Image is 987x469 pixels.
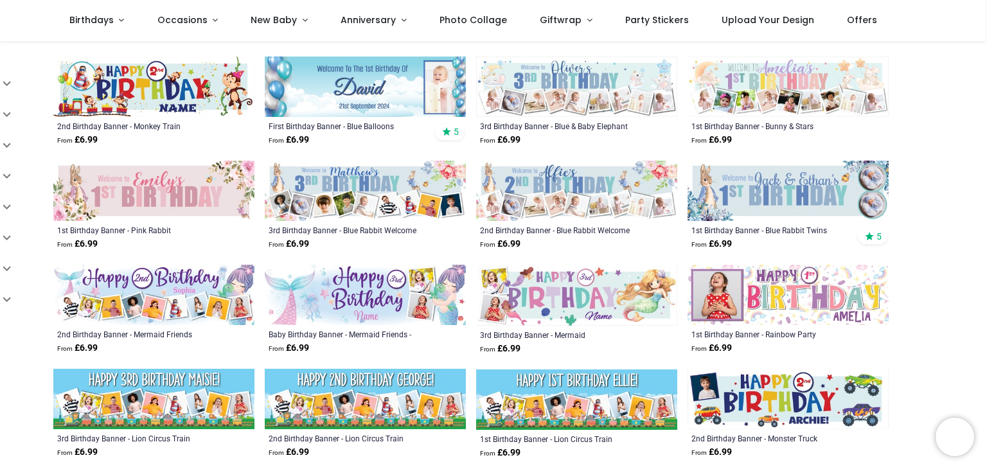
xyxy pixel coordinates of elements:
strong: £ 6.99 [480,447,520,459]
img: Personalised Happy 3rd Birthday Banner - Lion Circus Train - 9 Photo Upload [53,369,254,429]
img: Personalised Happy 2nd Birthday Banner - Lion Circus Train - 9 Photo Upload [265,369,466,429]
span: From [480,450,495,457]
strong: £ 6.99 [269,238,309,251]
a: 1st Birthday Banner - Blue Rabbit Twins [691,225,846,235]
strong: £ 6.99 [691,446,732,459]
span: From [691,345,707,352]
a: 1st Birthday Banner - Rainbow Party [691,329,846,339]
span: From [269,137,284,144]
a: 2nd Birthday Banner - Blue Rabbit Welcome [480,225,635,235]
a: 2nd Birthday Banner - Monster Truck [691,433,846,443]
a: 1st Birthday Banner - Bunny & Stars [691,121,846,131]
a: 1st Birthday Banner - Lion Circus Train [480,434,635,444]
strong: £ 6.99 [691,342,732,355]
span: Birthdays [69,13,114,26]
span: From [691,137,707,144]
span: From [269,345,284,352]
strong: £ 6.99 [480,134,520,146]
a: 2nd Birthday Banner - Monkey Train [57,121,212,131]
strong: £ 6.99 [480,238,520,251]
img: Personalised Baby Birthday Banner - Mermaid Friends - Custom Name & 2 Photos - 1st 2nd 3rd [265,265,466,325]
img: Personalised 1st Birthday Banner - Blue Rabbit Twins - Custom Name & 2 Photo Upload [688,161,889,221]
img: Personalised Happy 1st Birthday Banner - Lion Circus Train - 9 Photo Upload [476,369,677,430]
span: Offers [847,13,877,26]
span: From [480,137,495,144]
img: Personalised Happy 1st Birthday Banner - Bunny & Stars - Custom Name & 9 Photo Upload [688,57,889,117]
iframe: Brevo live chat [936,418,974,456]
a: 3rd Birthday Banner - Blue & Baby Elephant [480,121,635,131]
span: Giftwrap [540,13,582,26]
img: Personalised Happy 2nd Birthday Banner - Monkey Train - Custom Name [53,57,254,117]
a: 3rd Birthday Banner - Mermaid [480,330,635,340]
img: Personalised Happy 2nd Birthday Banner - Blue Rabbit Welcome - Custom Name & 9 Photo Upload [476,161,677,221]
strong: £ 6.99 [691,134,732,146]
span: From [269,241,284,248]
strong: £ 6.99 [480,342,520,355]
img: Personalised Happy 3rd Birthday Banner - Blue Rabbit Welcome - Custom Name & 9 Photo Upload [265,161,466,221]
img: Personalised Happy 1st Birthday Banner - Rainbow Party - Custom Name & 1 Photo Upload [688,265,889,325]
a: 3rd Birthday Banner - Blue Rabbit Welcome [269,225,423,235]
span: 5 [454,126,459,137]
span: Occasions [157,13,208,26]
span: Photo Collage [440,13,507,26]
span: From [57,449,73,456]
a: Baby Birthday Banner - Mermaid Friends - Custom Name & 2 Photos [269,329,423,339]
img: Personalised First Birthday Banner - Blue Balloons - Custom Name Date & 1 Photo Upload [265,57,466,117]
img: Personalised Happy 3rd Birthday Banner - Blue & Baby Elephant - Custom Name & 9 Photo Upload [476,57,677,118]
img: Personalised Happy 1st Birthday Banner - Pink Rabbit - Custom Name [53,161,254,221]
span: 5 [876,231,882,242]
img: Personalised Happy 2nd Birthday Banner - Monster Truck - Custom Name & 1 Photo Upload [688,369,889,429]
span: From [480,346,495,353]
a: 3rd Birthday Banner - Lion Circus Train [57,433,212,443]
strong: £ 6.99 [57,238,98,251]
span: New Baby [251,13,297,26]
strong: £ 6.99 [269,342,309,355]
span: Anniversary [341,13,396,26]
img: Personalised Happy 2nd Birthday Banner - Mermaid Friends - 9 Photo Upload [53,265,254,325]
span: From [57,137,73,144]
a: 2nd Birthday Banner - Mermaid Friends [57,329,212,339]
span: From [57,345,73,352]
span: From [691,449,707,456]
strong: £ 6.99 [57,446,98,459]
span: From [57,241,73,248]
a: First Birthday Banner - Blue Balloons [269,121,423,131]
strong: £ 6.99 [57,342,98,355]
strong: £ 6.99 [691,238,732,251]
strong: £ 6.99 [57,134,98,146]
a: 2nd Birthday Banner - Lion Circus Train [269,433,423,443]
a: 1st Birthday Banner - Pink Rabbit [57,225,212,235]
span: From [480,241,495,248]
span: Party Stickers [625,13,689,26]
strong: £ 6.99 [269,134,309,146]
span: Upload Your Design [722,13,814,26]
span: From [691,241,707,248]
span: From [269,449,284,456]
img: Personalised Happy 3rd Birthday Banner - Mermaid - Custom Name & 2 Photo Upload [476,265,677,325]
strong: £ 6.99 [269,446,309,459]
